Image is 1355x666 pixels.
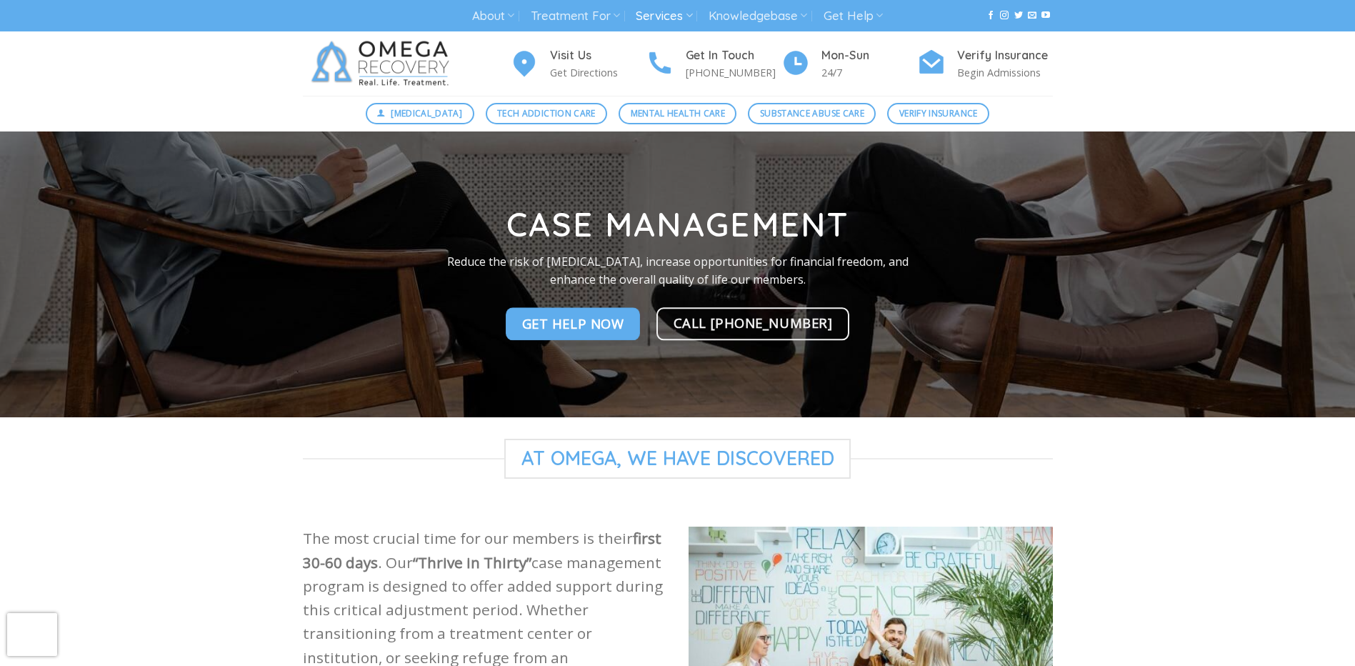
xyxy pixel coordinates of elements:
[504,439,851,479] span: At Omega, We Have Discovered
[821,64,917,81] p: 24/7
[760,106,864,120] span: Substance Abuse Care
[550,46,646,65] h4: Visit Us
[674,312,833,333] span: CALL [PHONE_NUMBER]
[686,46,781,65] h4: Get In Touch
[366,103,474,124] a: [MEDICAL_DATA]
[486,103,608,124] a: Tech Addiction Care
[497,106,596,120] span: Tech Addiction Care
[1000,11,1009,21] a: Follow on Instagram
[631,106,725,120] span: Mental Health Care
[917,46,1053,81] a: Verify Insurance Begin Admissions
[686,64,781,81] p: [PHONE_NUMBER]
[821,46,917,65] h4: Mon-Sun
[636,3,692,29] a: Services
[957,64,1053,81] p: Begin Admissions
[391,106,462,120] span: [MEDICAL_DATA]
[656,307,850,340] a: CALL [PHONE_NUMBER]
[303,31,464,96] img: Omega Recovery
[887,103,989,124] a: Verify Insurance
[550,64,646,81] p: Get Directions
[446,253,909,289] p: Reduce the risk of [MEDICAL_DATA], increase opportunities for financial freedom, and enhance the ...
[1014,11,1023,21] a: Follow on Twitter
[986,11,995,21] a: Follow on Facebook
[646,46,781,81] a: Get In Touch [PHONE_NUMBER]
[506,204,849,246] strong: Case Management
[824,3,883,29] a: Get Help
[413,552,531,572] strong: “Thrive in Thirty”
[709,3,807,29] a: Knowledgebase
[510,46,646,81] a: Visit Us Get Directions
[1041,11,1050,21] a: Follow on YouTube
[506,307,641,340] a: Get Help Now
[748,103,876,124] a: Substance Abuse Care
[899,106,978,120] span: Verify Insurance
[522,313,624,334] span: Get Help Now
[303,528,661,572] strong: first 30-60 days
[619,103,736,124] a: Mental Health Care
[957,46,1053,65] h4: Verify Insurance
[531,3,620,29] a: Treatment For
[472,3,514,29] a: About
[1028,11,1036,21] a: Send us an email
